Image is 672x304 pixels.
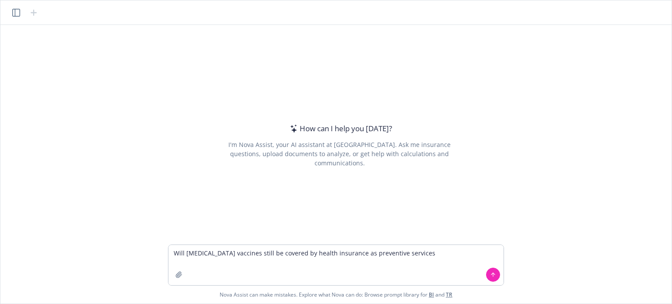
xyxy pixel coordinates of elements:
[446,291,452,298] a: TR
[287,123,392,134] div: How can I help you [DATE]?
[220,286,452,304] span: Nova Assist can make mistakes. Explore what Nova can do: Browse prompt library for and
[168,245,504,285] textarea: Will [MEDICAL_DATA] vaccines still be covered by health insurance as preventive services
[429,291,434,298] a: BI
[216,140,462,168] div: I'm Nova Assist, your AI assistant at [GEOGRAPHIC_DATA]. Ask me insurance questions, upload docum...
